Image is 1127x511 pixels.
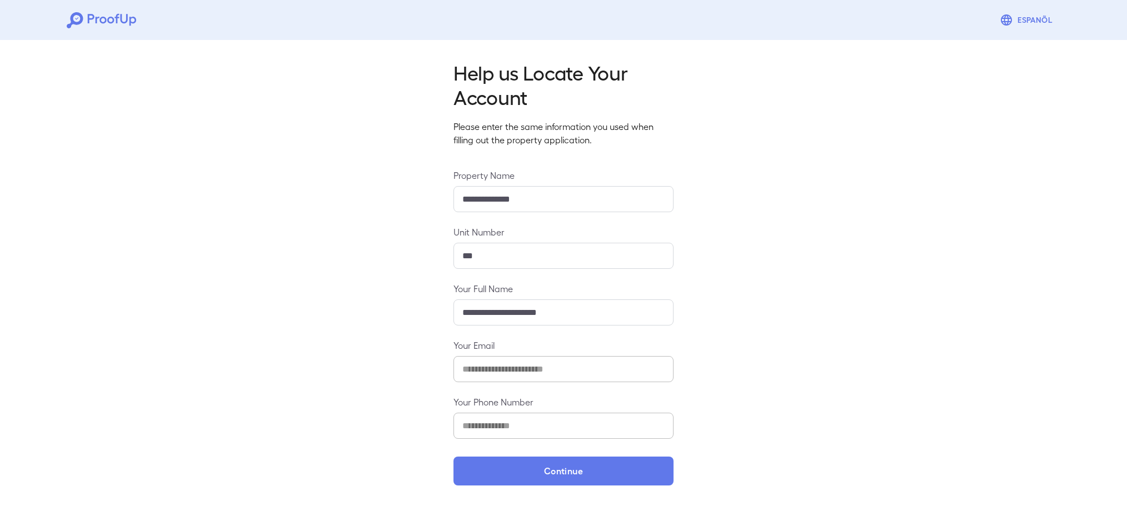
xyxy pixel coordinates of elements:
label: Your Phone Number [453,395,674,408]
label: Your Full Name [453,282,674,295]
h2: Help us Locate Your Account [453,60,674,109]
button: Espanõl [995,9,1060,31]
label: Your Email [453,339,674,352]
p: Please enter the same information you used when filling out the property application. [453,120,674,147]
label: Property Name [453,169,674,182]
label: Unit Number [453,226,674,238]
button: Continue [453,457,674,485]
